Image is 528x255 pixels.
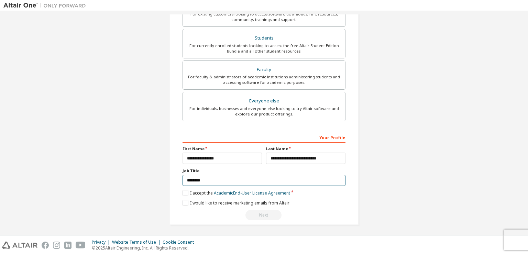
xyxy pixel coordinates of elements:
[187,33,341,43] div: Students
[214,190,290,196] a: Academic End-User License Agreement
[187,96,341,106] div: Everyone else
[187,65,341,75] div: Faculty
[183,146,262,152] label: First Name
[112,240,163,245] div: Website Terms of Use
[266,146,345,152] label: Last Name
[163,240,198,245] div: Cookie Consent
[42,242,49,249] img: facebook.svg
[3,2,89,9] img: Altair One
[64,242,71,249] img: linkedin.svg
[183,168,345,174] label: Job Title
[187,11,341,22] div: For existing customers looking to access software downloads, HPC resources, community, trainings ...
[183,200,289,206] label: I would like to receive marketing emails from Altair
[92,240,112,245] div: Privacy
[183,132,345,143] div: Your Profile
[76,242,86,249] img: youtube.svg
[92,245,198,251] p: © 2025 Altair Engineering, Inc. All Rights Reserved.
[2,242,37,249] img: altair_logo.svg
[187,43,341,54] div: For currently enrolled students looking to access the free Altair Student Edition bundle and all ...
[187,74,341,85] div: For faculty & administrators of academic institutions administering students and accessing softwa...
[183,190,290,196] label: I accept the
[187,106,341,117] div: For individuals, businesses and everyone else looking to try Altair software and explore our prod...
[183,210,345,220] div: Read and acccept EULA to continue
[53,242,60,249] img: instagram.svg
